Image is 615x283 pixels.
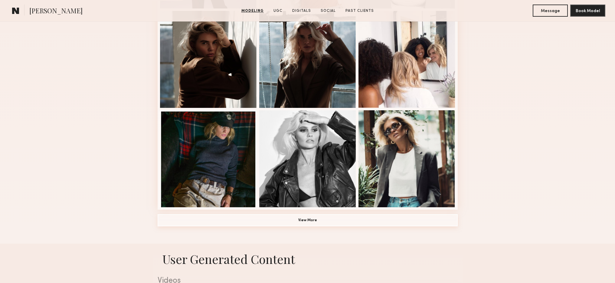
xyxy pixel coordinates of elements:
[570,5,605,17] button: Book Model
[153,251,463,267] h1: User Generated Content
[318,8,338,14] a: Social
[271,8,285,14] a: UGC
[29,6,83,17] span: [PERSON_NAME]
[290,8,313,14] a: Digitals
[158,214,458,226] button: View More
[239,8,266,14] a: Modeling
[343,8,376,14] a: Past Clients
[570,8,605,13] a: Book Model
[533,5,568,17] button: Message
